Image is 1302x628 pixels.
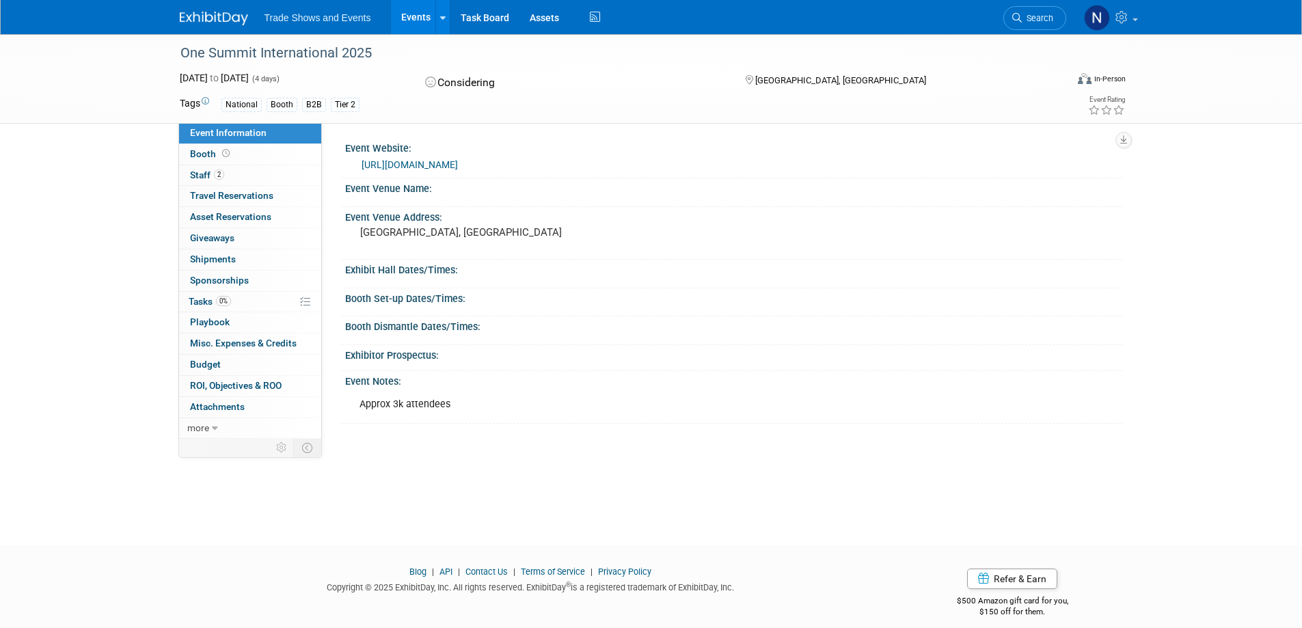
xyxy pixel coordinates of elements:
[902,586,1123,618] div: $500 Amazon gift card for you,
[331,98,360,112] div: Tier 2
[587,566,596,577] span: |
[465,566,508,577] a: Contact Us
[1094,74,1126,84] div: In-Person
[1084,5,1110,31] img: Nate McCombs
[190,169,224,180] span: Staff
[409,566,426,577] a: Blog
[190,359,221,370] span: Budget
[219,148,232,159] span: Booth not reserved yet
[1003,6,1066,30] a: Search
[362,159,458,170] a: [URL][DOMAIN_NAME]
[345,345,1123,362] div: Exhibitor Prospectus:
[179,312,321,333] a: Playbook
[510,566,519,577] span: |
[345,260,1123,277] div: Exhibit Hall Dates/Times:
[179,292,321,312] a: Tasks0%
[267,98,297,112] div: Booth
[179,144,321,165] a: Booth
[176,41,1046,66] div: One Summit International 2025
[350,391,971,418] div: Approx 3k attendees
[190,275,249,286] span: Sponsorships
[179,376,321,396] a: ROI, Objectives & ROO
[179,271,321,291] a: Sponsorships
[180,72,249,83] span: [DATE] [DATE]
[179,333,321,354] a: Misc. Expenses & Credits
[190,127,267,138] span: Event Information
[521,566,585,577] a: Terms of Service
[189,296,231,307] span: Tasks
[214,169,224,180] span: 2
[221,98,262,112] div: National
[345,178,1123,195] div: Event Venue Name:
[439,566,452,577] a: API
[455,566,463,577] span: |
[429,566,437,577] span: |
[1078,73,1091,84] img: Format-Inperson.png
[360,226,654,238] pre: [GEOGRAPHIC_DATA], [GEOGRAPHIC_DATA]
[190,148,232,159] span: Booth
[179,123,321,144] a: Event Information
[190,232,234,243] span: Giveaways
[251,74,280,83] span: (4 days)
[179,249,321,270] a: Shipments
[179,355,321,375] a: Budget
[180,12,248,25] img: ExhibitDay
[345,138,1123,155] div: Event Website:
[190,401,245,412] span: Attachments
[190,211,271,222] span: Asset Reservations
[179,228,321,249] a: Giveaways
[566,581,571,588] sup: ®
[302,98,326,112] div: B2B
[345,371,1123,388] div: Event Notes:
[180,578,882,594] div: Copyright © 2025 ExhibitDay, Inc. All rights reserved. ExhibitDay is a registered trademark of Ex...
[967,569,1057,589] a: Refer & Earn
[345,207,1123,224] div: Event Venue Address:
[216,296,231,306] span: 0%
[345,288,1123,305] div: Booth Set-up Dates/Times:
[270,439,294,456] td: Personalize Event Tab Strip
[345,316,1123,333] div: Booth Dismantle Dates/Times:
[187,422,209,433] span: more
[208,72,221,83] span: to
[1022,13,1053,23] span: Search
[190,190,273,201] span: Travel Reservations
[179,165,321,186] a: Staff2
[179,207,321,228] a: Asset Reservations
[190,254,236,264] span: Shipments
[179,186,321,206] a: Travel Reservations
[986,71,1126,92] div: Event Format
[190,338,297,349] span: Misc. Expenses & Credits
[179,397,321,418] a: Attachments
[179,418,321,439] a: more
[1088,96,1125,103] div: Event Rating
[755,75,926,85] span: [GEOGRAPHIC_DATA], [GEOGRAPHIC_DATA]
[265,12,371,23] span: Trade Shows and Events
[902,606,1123,618] div: $150 off for them.
[190,316,230,327] span: Playbook
[421,71,723,95] div: Considering
[293,439,321,456] td: Toggle Event Tabs
[598,566,651,577] a: Privacy Policy
[190,380,282,391] span: ROI, Objectives & ROO
[180,96,209,112] td: Tags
